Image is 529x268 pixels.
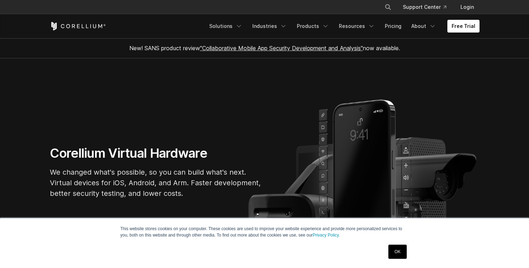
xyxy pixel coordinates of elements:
p: We changed what's possible, so you can build what's next. Virtual devices for iOS, Android, and A... [50,167,262,199]
a: OK [388,245,406,259]
p: This website stores cookies on your computer. These cookies are used to improve your website expe... [121,226,409,238]
a: Free Trial [447,20,480,33]
a: "Collaborative Mobile App Security Development and Analysis" [200,45,363,52]
div: Navigation Menu [205,20,480,33]
a: Privacy Policy. [313,233,340,238]
a: Solutions [205,20,247,33]
button: Search [382,1,394,13]
a: Resources [335,20,379,33]
span: New! SANS product review now available. [129,45,400,52]
a: Products [293,20,333,33]
a: About [407,20,440,33]
a: Login [455,1,480,13]
div: Navigation Menu [376,1,480,13]
a: Support Center [397,1,452,13]
h1: Corellium Virtual Hardware [50,145,262,161]
a: Industries [248,20,291,33]
a: Pricing [381,20,406,33]
a: Corellium Home [50,22,106,30]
